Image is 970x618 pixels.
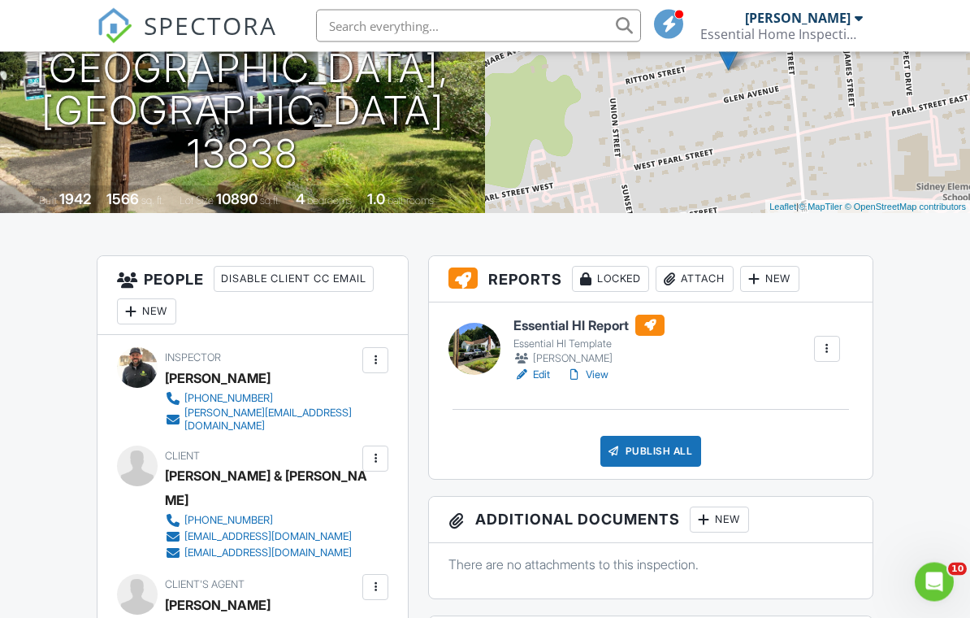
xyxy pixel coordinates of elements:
[26,5,459,176] h1: [STREET_ADDRESS] [GEOGRAPHIC_DATA], [GEOGRAPHIC_DATA] 13838
[214,267,374,293] div: Disable Client CC Email
[316,10,641,42] input: Search everything...
[296,191,305,208] div: 4
[165,594,271,618] a: [PERSON_NAME]
[144,8,277,42] span: SPECTORA
[184,531,352,544] div: [EMAIL_ADDRESS][DOMAIN_NAME]
[117,299,176,325] div: New
[216,191,258,208] div: 10890
[260,195,280,207] span: sq.ft.
[106,191,139,208] div: 1566
[165,450,200,463] span: Client
[307,195,352,207] span: bedrooms
[59,191,91,208] div: 1942
[700,26,863,42] div: Essential Home Inspections LLC
[97,22,277,56] a: SPECTORA
[165,546,358,562] a: [EMAIL_ADDRESS][DOMAIN_NAME]
[165,391,358,407] a: [PHONE_NUMBER]
[765,201,970,215] div: |
[184,547,352,560] div: [EMAIL_ADDRESS][DOMAIN_NAME]
[180,195,214,207] span: Lot Size
[165,352,221,364] span: Inspector
[165,579,245,591] span: Client's Agent
[513,351,665,368] div: [PERSON_NAME]
[948,563,967,576] span: 10
[429,257,872,303] h3: Reports
[165,407,358,433] a: [PERSON_NAME][EMAIL_ADDRESS][DOMAIN_NAME]
[572,267,649,293] div: Locked
[513,368,550,384] a: Edit
[513,316,665,368] a: Essential HI Report Essential HI Template [PERSON_NAME]
[184,393,273,406] div: [PHONE_NUMBER]
[799,202,842,212] a: © MapTiler
[165,529,358,546] a: [EMAIL_ADDRESS][DOMAIN_NAME]
[740,267,799,293] div: New
[845,202,966,212] a: © OpenStreetMap contributors
[97,8,132,44] img: The Best Home Inspection Software - Spectora
[141,195,164,207] span: sq. ft.
[448,556,852,574] p: There are no attachments to this inspection.
[388,195,434,207] span: bathrooms
[165,464,371,513] div: [PERSON_NAME] & [PERSON_NAME]
[769,202,796,212] a: Leaflet
[184,515,273,528] div: [PHONE_NUMBER]
[165,367,271,391] div: [PERSON_NAME]
[184,407,358,433] div: [PERSON_NAME][EMAIL_ADDRESS][DOMAIN_NAME]
[745,10,851,26] div: [PERSON_NAME]
[915,563,954,602] iframe: Intercom live chat
[600,437,702,468] div: Publish All
[39,195,57,207] span: Built
[165,513,358,529] a: [PHONE_NUMBER]
[367,191,385,208] div: 1.0
[513,338,665,351] div: Essential HI Template
[690,507,749,533] div: New
[566,368,608,384] a: View
[429,498,872,544] h3: Additional Documents
[656,267,734,293] div: Attach
[513,316,665,337] h6: Essential HI Report
[97,257,408,336] h3: People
